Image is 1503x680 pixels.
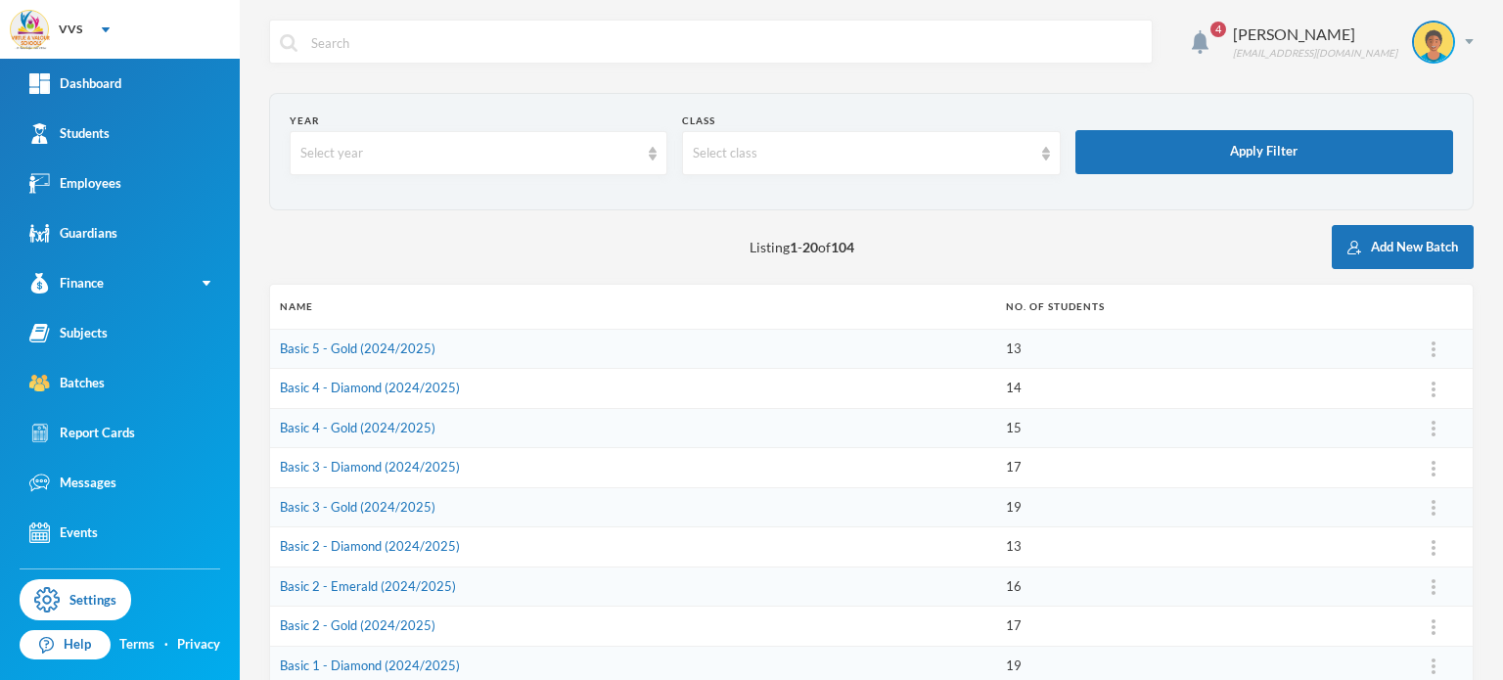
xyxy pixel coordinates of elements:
a: Basic 5 - Gold (2024/2025) [280,340,435,356]
td: 13 [996,329,1393,369]
img: ... [1432,540,1435,556]
div: Guardians [29,223,117,244]
td: 14 [996,369,1393,409]
a: Basic 4 - Gold (2024/2025) [280,420,435,435]
span: 4 [1210,22,1226,37]
button: Add New Batch [1332,225,1474,269]
img: ... [1432,658,1435,674]
td: 13 [996,527,1393,567]
th: Name [270,285,996,329]
div: Select year [300,144,639,163]
div: Finance [29,273,104,294]
img: logo [11,11,50,50]
a: Settings [20,579,131,620]
a: Basic 2 - Gold (2024/2025) [280,617,435,633]
img: ... [1432,579,1435,595]
b: 104 [831,239,854,255]
div: Report Cards [29,423,135,443]
b: 1 [790,239,797,255]
a: Basic 1 - Diamond (2024/2025) [280,657,460,673]
a: Basic 3 - Diamond (2024/2025) [280,459,460,475]
td: 16 [996,567,1393,607]
a: Privacy [177,635,220,655]
img: ... [1432,461,1435,476]
div: Students [29,123,110,144]
div: Employees [29,173,121,194]
td: 19 [996,487,1393,527]
td: 15 [996,408,1393,448]
img: ... [1432,500,1435,516]
div: Select class [693,144,1031,163]
div: Subjects [29,323,108,343]
th: No. of students [996,285,1393,329]
a: Basic 2 - Emerald (2024/2025) [280,578,456,594]
a: Basic 3 - Gold (2024/2025) [280,499,435,515]
div: Dashboard [29,73,121,94]
div: Messages [29,473,116,493]
div: Batches [29,373,105,393]
div: Events [29,522,98,543]
div: VVS [59,21,82,38]
a: Basic 2 - Diamond (2024/2025) [280,538,460,554]
img: ... [1432,341,1435,357]
div: Class [682,113,1060,128]
td: 17 [996,448,1393,488]
b: 20 [802,239,818,255]
a: Terms [119,635,155,655]
a: Help [20,630,111,659]
div: [EMAIL_ADDRESS][DOMAIN_NAME] [1233,46,1397,61]
img: search [280,34,297,52]
div: Year [290,113,667,128]
td: 17 [996,607,1393,647]
img: ... [1432,421,1435,436]
input: Search [309,21,1142,65]
div: [PERSON_NAME] [1233,23,1397,46]
img: ... [1432,382,1435,397]
span: Listing - of [750,237,854,257]
img: STUDENT [1414,23,1453,62]
a: Basic 4 - Diamond (2024/2025) [280,380,460,395]
div: · [164,635,168,655]
button: Apply Filter [1075,130,1453,174]
img: ... [1432,619,1435,635]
